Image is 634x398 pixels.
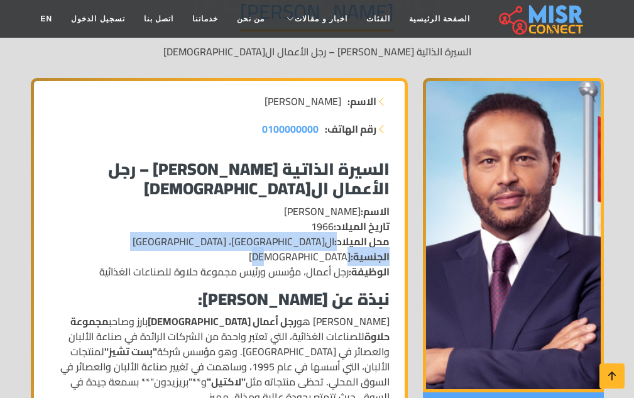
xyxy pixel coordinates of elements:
[134,7,183,31] a: اتصل بنا
[400,7,479,31] a: الصفحة الرئيسية
[334,217,390,236] strong: تاريخ الميلاد:
[227,7,274,31] a: من نحن
[325,121,376,136] strong: رقم الهاتف:
[104,342,157,361] strong: "بست تشيز"
[108,153,390,204] strong: السيرة الذاتية [PERSON_NAME] – رجل الأعمال ال[DEMOGRAPHIC_DATA]
[31,7,62,31] a: EN
[361,202,390,221] strong: الاسم:
[351,247,390,266] strong: الجنسية:
[262,121,319,136] a: 0100000000
[207,372,246,391] strong: "لاكتيل"
[265,94,341,109] span: [PERSON_NAME]
[31,44,604,59] p: السيرة الذاتية [PERSON_NAME] – رجل الأعمال ال[DEMOGRAPHIC_DATA]
[274,7,357,31] a: اخبار و مقالات
[423,78,604,392] img: محمد حلاوة
[198,284,390,314] strong: نبذة عن [PERSON_NAME]:
[357,7,400,31] a: الفئات
[349,262,390,281] strong: الوظيفة:
[183,7,227,31] a: خدماتنا
[334,232,390,251] strong: محل الميلاد:
[347,94,376,109] strong: الاسم:
[70,312,390,346] strong: مجموعة حلاوة
[62,7,134,31] a: تسجيل الدخول
[295,13,347,25] span: اخبار و مقالات
[49,204,390,279] p: [PERSON_NAME] 1966 ال[GEOGRAPHIC_DATA]، [GEOGRAPHIC_DATA] [DEMOGRAPHIC_DATA] رجل أعمال، مؤسس ورئي...
[148,312,297,331] strong: رجل أعمال [DEMOGRAPHIC_DATA]
[262,119,319,138] span: 0100000000
[499,3,583,35] img: main.misr_connect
